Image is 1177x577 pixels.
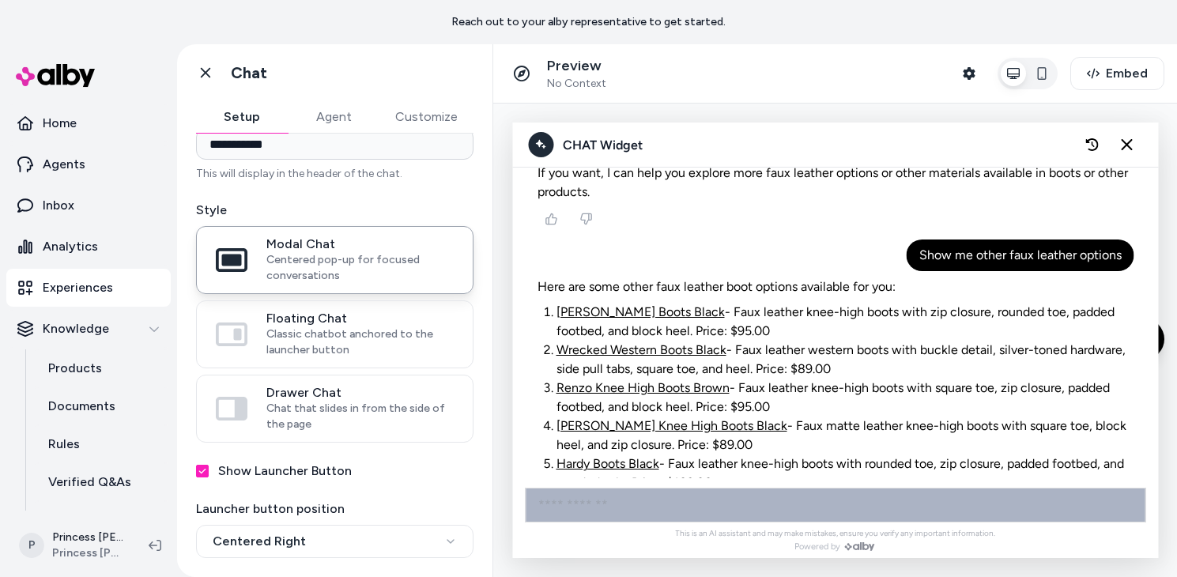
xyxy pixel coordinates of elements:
button: Setup [196,101,288,133]
img: alby Logo [16,64,95,87]
label: Launcher button position [196,500,473,519]
a: Agents [6,145,171,183]
span: Centered pop-up for focused conversations [266,252,454,284]
p: Verified Q&As [48,473,131,492]
button: Customize [379,101,473,133]
a: Reviews [32,501,171,539]
p: Preview [547,57,606,75]
p: Analytics [43,237,98,256]
span: Embed [1106,64,1148,83]
p: Rules [48,435,80,454]
p: Reach out to your alby representative to get started. [451,14,726,30]
span: Modal Chat [266,236,454,252]
label: Style [196,201,473,220]
span: Chat that slides in from the side of the page [266,401,454,432]
h1: Chat [231,63,267,83]
button: Agent [288,101,379,133]
span: Classic chatbot anchored to the launcher button [266,326,454,358]
a: Analytics [6,228,171,266]
span: No Context [547,77,606,91]
span: Drawer Chat [266,385,454,401]
p: Products [48,359,102,378]
a: Documents [32,387,171,425]
a: Inbox [6,187,171,224]
span: P [19,533,44,558]
a: Verified Q&As [32,463,171,501]
p: Inbox [43,196,74,215]
span: Floating Chat [266,311,454,326]
label: Show Launcher Button [218,462,352,481]
a: Rules [32,425,171,463]
p: This will display in the header of the chat. [196,166,473,182]
button: Knowledge [6,310,171,348]
a: Products [32,349,171,387]
button: Embed [1070,57,1164,90]
p: Documents [48,397,115,416]
p: Agents [43,155,85,174]
p: Home [43,114,77,133]
button: PPrincess [PERSON_NAME] USA ShopifyPrincess [PERSON_NAME] USA [9,520,136,571]
p: Knowledge [43,319,109,338]
span: Princess [PERSON_NAME] USA [52,545,123,561]
p: Princess [PERSON_NAME] USA Shopify [52,530,123,545]
p: Experiences [43,278,113,297]
a: Experiences [6,269,171,307]
a: Home [6,104,171,142]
